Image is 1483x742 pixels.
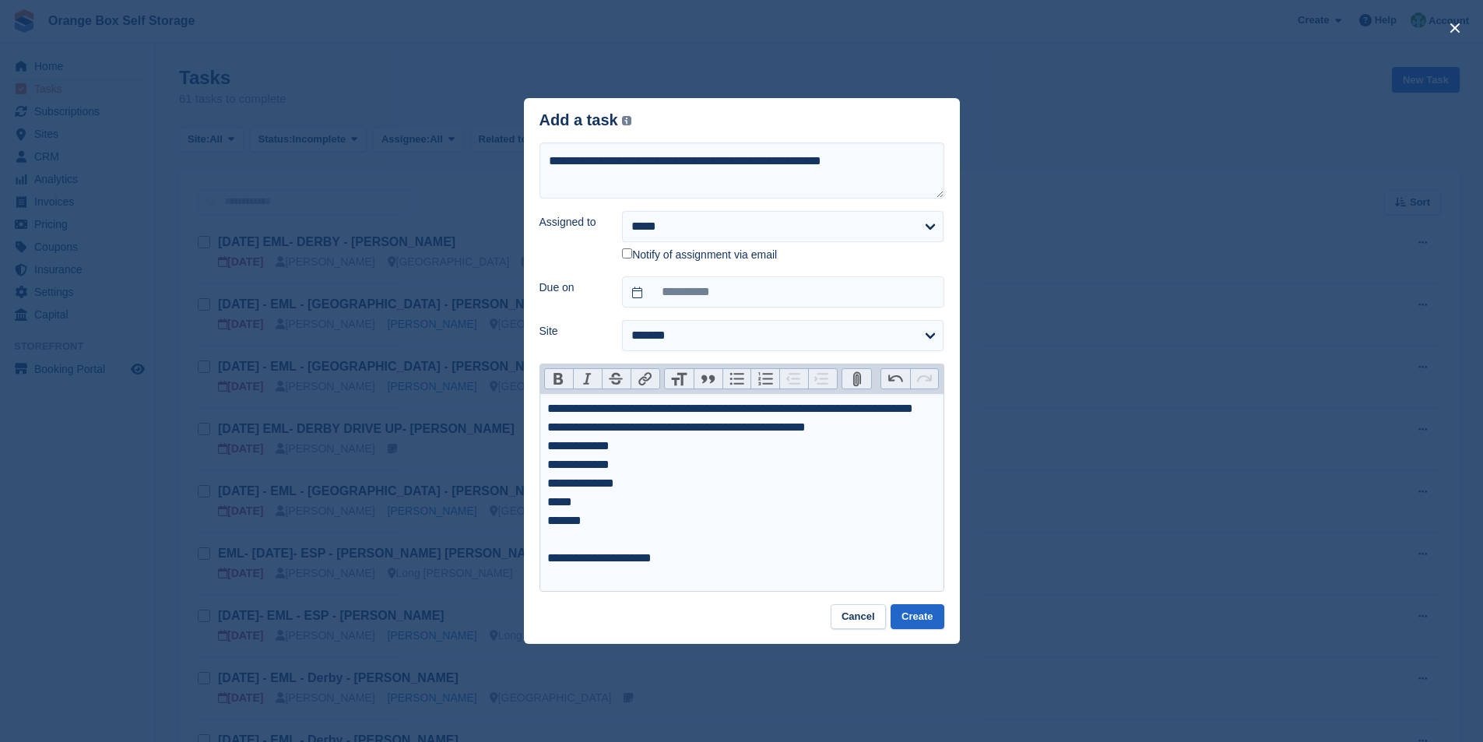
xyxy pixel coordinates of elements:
div: Add a task [539,111,632,129]
button: Decrease Level [779,369,808,389]
button: Quote [694,369,722,389]
button: Attach Files [842,369,871,389]
label: Assigned to [539,214,604,230]
button: Italic [573,369,602,389]
button: Heading [665,369,694,389]
button: Strikethrough [602,369,631,389]
label: Due on [539,280,604,296]
button: Increase Level [808,369,837,389]
input: Notify of assignment via email [622,248,632,258]
button: Bold [545,369,574,389]
button: Bullets [722,369,751,389]
button: Link [631,369,659,389]
button: Cancel [831,604,886,630]
img: icon-info-grey-7440780725fd019a000dd9b08b2336e03edf1995a4989e88bcd33f0948082b44.svg [622,116,631,125]
button: Undo [881,369,910,389]
label: Notify of assignment via email [622,248,777,262]
label: Site [539,323,604,339]
button: Create [891,604,944,630]
button: Redo [910,369,939,389]
button: Numbers [750,369,779,389]
button: close [1443,16,1467,40]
